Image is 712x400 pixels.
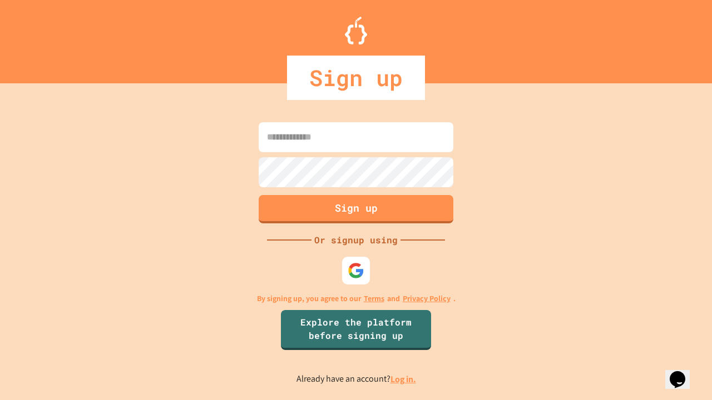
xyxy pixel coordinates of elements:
[281,310,431,350] a: Explore the platform before signing up
[257,293,456,304] p: By signing up, you agree to our and .
[345,17,367,44] img: Logo.svg
[620,307,701,354] iframe: chat widget
[296,372,416,386] p: Already have an account?
[348,262,364,279] img: google-icon.svg
[364,293,384,304] a: Terms
[287,56,425,100] div: Sign up
[390,373,416,385] a: Log in.
[311,233,400,247] div: Or signup using
[403,293,451,304] a: Privacy Policy
[259,195,453,223] button: Sign up
[665,356,701,389] iframe: chat widget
